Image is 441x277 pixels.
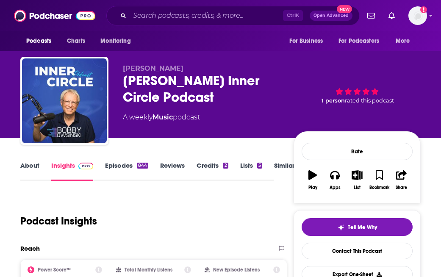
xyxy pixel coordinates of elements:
[20,33,62,49] button: open menu
[391,165,413,195] button: Share
[223,163,228,169] div: 2
[123,112,200,122] div: A weekly podcast
[390,33,421,49] button: open menu
[396,185,407,190] div: Share
[420,6,427,13] svg: Add a profile image
[345,97,394,104] span: rated this podcast
[364,8,378,23] a: Show notifications dropdown
[38,267,71,273] h2: Power Score™
[322,97,345,104] span: 1 person
[338,35,379,47] span: For Podcasters
[368,165,390,195] button: Bookmark
[22,58,107,143] img: Bobby Owsinski's Inner Circle Podcast
[123,64,183,72] span: [PERSON_NAME]
[257,163,262,169] div: 5
[333,33,391,49] button: open menu
[61,33,90,49] a: Charts
[354,185,361,190] div: List
[408,6,427,25] span: Logged in as gabbyhihellopr
[106,6,360,25] div: Search podcasts, credits, & more...
[408,6,427,25] img: User Profile
[302,243,413,259] a: Contact This Podcast
[153,113,173,121] a: Music
[130,9,283,22] input: Search podcasts, credits, & more...
[26,35,51,47] span: Podcasts
[348,224,377,231] span: Tell Me Why
[385,8,398,23] a: Show notifications dropdown
[313,14,349,18] span: Open Advanced
[14,8,95,24] img: Podchaser - Follow, Share and Rate Podcasts
[94,33,141,49] button: open menu
[308,185,317,190] div: Play
[337,5,352,13] span: New
[283,33,333,49] button: open menu
[396,35,410,47] span: More
[324,165,346,195] button: Apps
[137,163,148,169] div: 844
[346,165,368,195] button: List
[302,165,324,195] button: Play
[197,161,228,181] a: Credits2
[78,163,93,169] img: Podchaser Pro
[20,244,40,252] h2: Reach
[302,218,413,236] button: tell me why sparkleTell Me Why
[408,6,427,25] button: Show profile menu
[20,161,39,181] a: About
[289,35,323,47] span: For Business
[213,267,260,273] h2: New Episode Listens
[310,11,352,21] button: Open AdvancedNew
[67,35,85,47] span: Charts
[100,35,130,47] span: Monitoring
[20,215,97,227] h1: Podcast Insights
[240,161,262,181] a: Lists5
[105,161,148,181] a: Episodes844
[51,161,93,181] a: InsightsPodchaser Pro
[330,185,341,190] div: Apps
[274,161,295,181] a: Similar
[160,161,185,181] a: Reviews
[369,185,389,190] div: Bookmark
[302,143,413,160] div: Rate
[283,10,303,21] span: Ctrl K
[125,267,172,273] h2: Total Monthly Listens
[338,224,344,231] img: tell me why sparkle
[294,64,421,117] div: 1 personrated this podcast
